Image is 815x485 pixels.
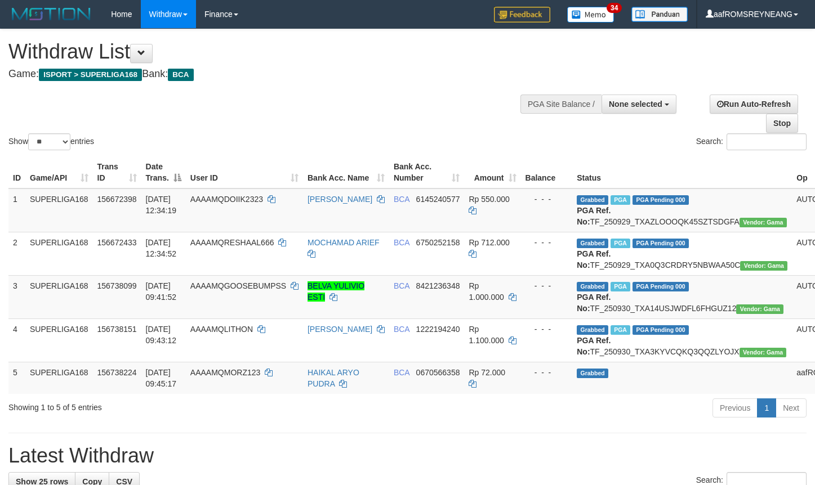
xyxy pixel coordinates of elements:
[146,368,177,388] span: [DATE] 09:45:17
[696,133,807,150] label: Search:
[469,368,505,377] span: Rp 72.000
[141,156,186,188] th: Date Trans.: activate to sort column descending
[567,7,614,23] img: Button%20Memo.svg
[633,282,689,291] span: PGA Pending
[93,156,141,188] th: Trans ID: activate to sort column ascending
[190,325,253,334] span: AAAAMQLITHON
[609,100,662,109] span: None selected
[572,188,792,232] td: TF_250929_TXAZLOOOQK45SZTSDGFA
[25,232,93,275] td: SUPERLIGA168
[766,114,798,133] a: Stop
[8,6,94,23] img: MOTION_logo.png
[146,281,177,302] span: [DATE] 09:41:52
[607,3,622,13] span: 34
[740,261,787,271] span: Vendor URL: https://trx31.1velocity.biz
[190,281,286,290] span: AAAAMQGOOSEBUMPSS
[303,156,389,188] th: Bank Acc. Name: activate to sort column ascending
[520,95,602,114] div: PGA Site Balance /
[28,133,70,150] select: Showentries
[394,195,409,204] span: BCA
[8,188,25,232] td: 1
[727,133,807,150] input: Search:
[168,69,193,81] span: BCA
[572,156,792,188] th: Status
[577,239,608,248] span: Grabbed
[97,325,137,334] span: 156738151
[25,275,93,318] td: SUPERLIGA168
[736,304,783,314] span: Vendor URL: https://trx31.1velocity.biz
[611,195,630,205] span: Marked by aafsoycanthlai
[190,195,263,204] span: AAAAMQDOIIK2323
[308,325,372,334] a: [PERSON_NAME]
[525,194,568,205] div: - - -
[146,238,177,258] span: [DATE] 12:34:52
[146,195,177,215] span: [DATE] 12:34:19
[577,282,608,291] span: Grabbed
[416,238,460,247] span: Copy 6750252158 to clipboard
[469,281,504,302] span: Rp 1.000.000
[525,237,568,248] div: - - -
[416,195,460,204] span: Copy 6145240577 to clipboard
[39,69,142,81] span: ISPORT > SUPERLIGA168
[469,195,509,204] span: Rp 550.000
[740,218,787,227] span: Vendor URL: https://trx31.1velocity.biz
[469,325,504,345] span: Rp 1.100.000
[25,156,93,188] th: Game/API: activate to sort column ascending
[389,156,465,188] th: Bank Acc. Number: activate to sort column ascending
[8,318,25,362] td: 4
[416,325,460,334] span: Copy 1222194240 to clipboard
[577,195,608,205] span: Grabbed
[97,195,137,204] span: 156672398
[8,232,25,275] td: 2
[308,195,372,204] a: [PERSON_NAME]
[308,281,364,302] a: BELVA YULIVIO ESTI
[602,95,676,114] button: None selected
[8,444,807,467] h1: Latest Withdraw
[577,206,611,226] b: PGA Ref. No:
[8,362,25,394] td: 5
[469,238,509,247] span: Rp 712.000
[394,368,409,377] span: BCA
[525,280,568,291] div: - - -
[8,41,532,63] h1: Withdraw List
[308,238,380,247] a: MOCHAMAD ARIEF
[633,325,689,335] span: PGA Pending
[190,368,260,377] span: AAAAMQMORZ123
[525,367,568,378] div: - - -
[710,95,798,114] a: Run Auto-Refresh
[494,7,550,23] img: Feedback.jpg
[394,281,409,290] span: BCA
[611,325,630,335] span: Marked by aafsoycanthlai
[25,362,93,394] td: SUPERLIGA168
[572,232,792,275] td: TF_250929_TXA0Q3CRDRY5NBWAA50C
[394,238,409,247] span: BCA
[577,369,608,378] span: Grabbed
[416,281,460,290] span: Copy 8421236348 to clipboard
[464,156,520,188] th: Amount: activate to sort column ascending
[740,348,787,357] span: Vendor URL: https://trx31.1velocity.biz
[521,156,573,188] th: Balance
[394,325,409,334] span: BCA
[572,275,792,318] td: TF_250930_TXA14USJWDFL6FHGUZ12
[8,133,94,150] label: Show entries
[577,336,611,356] b: PGA Ref. No:
[633,239,689,248] span: PGA Pending
[633,195,689,205] span: PGA Pending
[8,397,331,413] div: Showing 1 to 5 of 5 entries
[577,249,611,270] b: PGA Ref. No:
[611,282,630,291] span: Marked by aafsoycanthlai
[577,293,611,313] b: PGA Ref. No:
[8,156,25,188] th: ID
[572,318,792,362] td: TF_250930_TXA3KYVCQKQ3QQZLYOJX
[25,318,93,362] td: SUPERLIGA168
[8,275,25,318] td: 3
[308,368,359,388] a: HAIKAL ARYO PUDRA
[190,238,274,247] span: AAAAMQRESHAAL666
[757,398,776,417] a: 1
[416,368,460,377] span: Copy 0670566358 to clipboard
[97,281,137,290] span: 156738099
[577,325,608,335] span: Grabbed
[146,325,177,345] span: [DATE] 09:43:12
[8,69,532,80] h4: Game: Bank:
[525,324,568,335] div: - - -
